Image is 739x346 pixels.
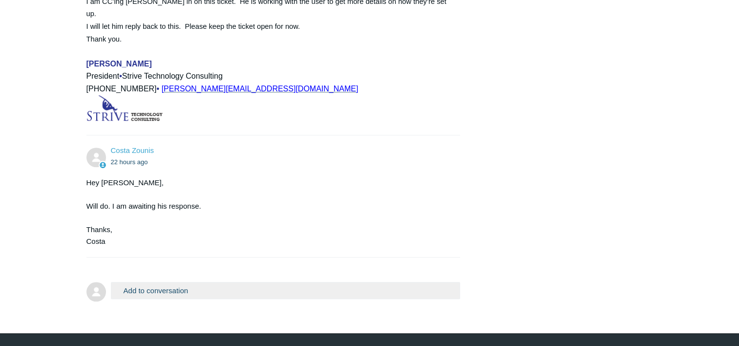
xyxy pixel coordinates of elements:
[111,146,154,154] a: Costa Zounis
[111,158,148,166] time: 10/14/2025, 10:49
[86,35,122,43] span: Thank you.
[86,95,163,122] img: sig.png
[86,22,300,30] span: I will let him reply back to this. Please keep the ticket open for now.
[86,58,451,125] p: President Strive Technology Consulting [PHONE_NUMBER]
[111,282,461,299] button: Add to conversation
[157,85,160,93] span: •
[162,85,359,93] a: [PERSON_NAME][EMAIL_ADDRESS][DOMAIN_NAME]
[86,60,152,68] span: [PERSON_NAME]
[86,177,451,247] div: Hey [PERSON_NAME], Will do. I am awaiting his response. Thanks, Costa
[119,72,122,80] span: •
